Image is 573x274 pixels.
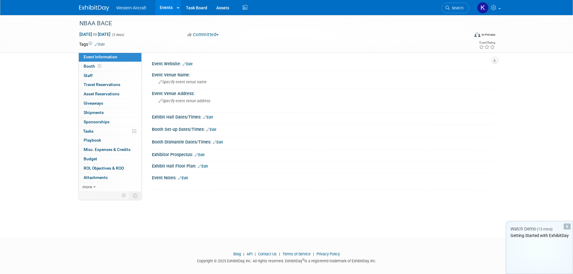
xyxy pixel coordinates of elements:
[258,252,277,256] a: Contact Us
[450,6,464,10] span: Search
[116,5,146,10] span: Western Aircraft
[152,162,494,169] div: Exhibit Hall Floor Plan:
[84,138,101,143] span: Playbook
[312,252,316,256] span: |
[316,252,340,256] a: Privacy Policy
[95,42,105,47] a: Edit
[152,137,494,145] div: Booth Dismantle Dates/Times:
[247,252,252,256] a: API
[84,147,131,152] span: Misc. Expenses & Credits
[84,110,104,115] span: Shipments
[84,82,120,87] span: Travel Reservations
[434,31,496,40] div: Event Format
[178,176,188,180] a: Edit
[97,64,102,68] span: Booth not reserved yet
[152,89,494,97] div: Event Venue Address:
[506,232,573,239] div: Getting Started with ExhibitDay
[79,62,141,71] a: Booth
[253,252,257,256] span: |
[84,54,117,59] span: Event Information
[92,32,98,37] span: to
[477,2,488,14] img: Kindra Mahler
[506,226,573,232] div: Watch Demo
[79,108,141,117] a: Shipments
[152,125,494,133] div: Booth Set-up Dates/Times:
[83,129,94,134] span: Tasks
[79,183,141,192] a: more
[79,80,141,89] a: Travel Reservations
[185,32,221,38] button: Committed
[84,101,103,106] span: Giveaways
[152,70,494,78] div: Event Venue Name:
[84,73,93,78] span: Staff
[203,115,213,119] a: Edit
[152,173,494,181] div: Event Notes:
[79,173,141,182] a: Attachments
[442,3,469,13] a: Search
[79,5,109,11] img: ExhibitDay
[79,53,141,62] a: Event Information
[79,155,141,164] a: Budget
[278,252,282,256] span: |
[84,175,108,180] span: Attachments
[152,150,494,158] div: Exhibitor Prospectus:
[479,41,495,44] div: Event Rating
[84,119,109,124] span: Sponsorships
[119,192,129,199] td: Personalize Event Tab Strip
[79,164,141,173] a: ROI, Objectives & ROO
[481,32,495,37] div: In-Person
[183,62,193,66] a: Edit
[282,252,311,256] a: Terms of Service
[79,118,141,127] a: Sponsorships
[79,41,105,47] td: Tags
[206,128,216,132] a: Edit
[79,145,141,154] a: Misc. Expenses & Credits
[198,164,208,168] a: Edit
[79,99,141,108] a: Giveaways
[242,252,246,256] span: |
[195,153,205,157] a: Edit
[537,227,553,231] span: (13 mins)
[84,156,97,161] span: Budget
[129,192,141,199] td: Toggle Event Tabs
[79,127,141,136] a: Tasks
[152,112,494,120] div: Exhibit Hall Dates/Times:
[79,136,141,145] a: Playbook
[84,91,119,96] span: Asset Reservations
[159,80,207,84] span: Specify event venue name
[84,64,102,69] span: Booth
[159,99,210,103] span: Specify event venue address
[564,223,571,229] div: Dismiss
[112,33,124,37] span: (3 days)
[152,59,494,67] div: Event Website:
[474,32,480,37] img: Format-Inperson.png
[84,166,124,171] span: ROI, Objectives & ROO
[79,71,141,80] a: Staff
[302,258,304,261] sup: ®
[79,90,141,99] a: Asset Reservations
[77,18,460,29] div: NBAA BACE
[79,32,111,37] span: [DATE] [DATE]
[82,184,92,189] span: more
[233,252,241,256] a: Blog
[213,140,223,144] a: Edit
